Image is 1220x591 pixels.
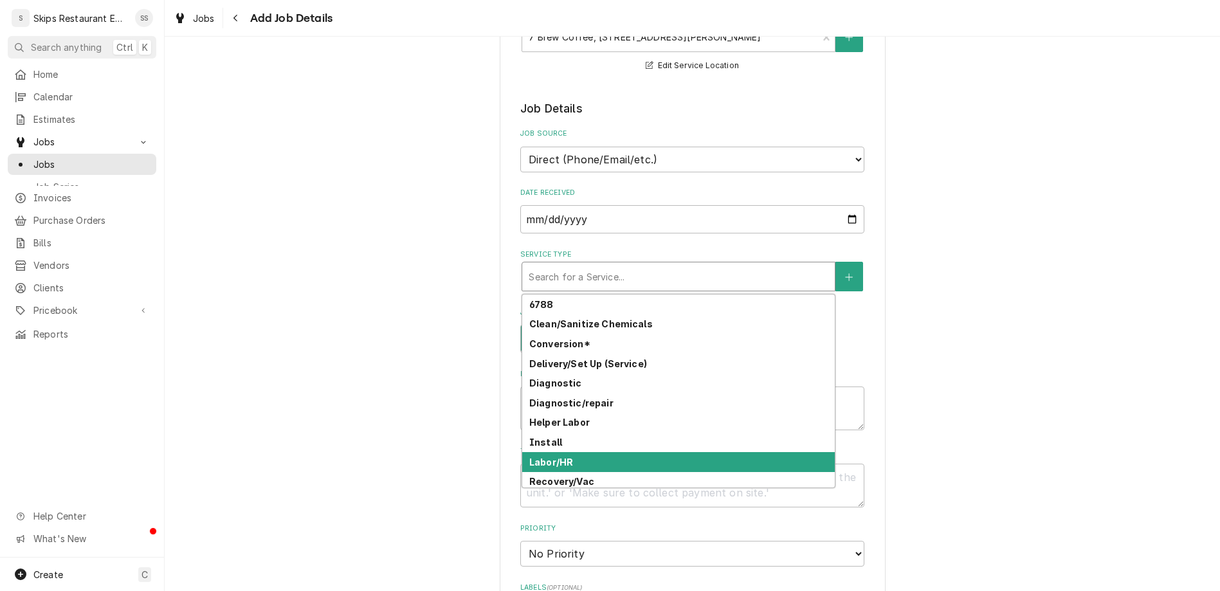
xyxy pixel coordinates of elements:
[835,262,862,291] button: Create New Service
[520,446,864,457] label: Technician Instructions
[520,10,864,73] div: Service Location
[33,158,150,171] span: Jobs
[135,9,153,27] div: SS
[529,318,653,329] strong: Clean/Sanitize Chemicals
[193,12,215,25] span: Jobs
[33,113,150,126] span: Estimates
[246,10,332,27] span: Add Job Details
[8,505,156,527] a: Go to Help Center
[8,154,156,175] a: Jobs
[33,569,63,580] span: Create
[116,41,133,54] span: Ctrl
[520,446,864,507] div: Technician Instructions
[8,323,156,345] a: Reports
[8,232,156,253] a: Bills
[226,8,246,28] button: Navigate back
[520,307,864,353] div: Job Type
[520,250,864,260] label: Service Type
[12,9,30,27] div: S
[33,180,150,194] span: Job Series
[529,338,590,349] strong: Conversion*
[31,41,102,54] span: Search anything
[33,259,150,272] span: Vendors
[8,187,156,208] a: Invoices
[142,41,148,54] span: K
[33,327,150,341] span: Reports
[529,457,573,468] strong: Labor/HR
[8,277,156,298] a: Clients
[8,300,156,321] a: Go to Pricebook
[520,523,864,567] div: Priority
[845,273,853,282] svg: Create New Service
[547,584,583,591] span: ( optional )
[33,90,150,104] span: Calendar
[529,476,594,487] strong: Recovery/Vac
[520,129,864,172] div: Job Source
[520,100,864,117] legend: Job Details
[33,281,150,295] span: Clients
[8,255,156,276] a: Vendors
[33,532,149,545] span: What's New
[8,210,156,231] a: Purchase Orders
[8,131,156,152] a: Go to Jobs
[33,509,149,523] span: Help Center
[529,377,582,388] strong: Diagnostic
[33,304,131,317] span: Pricebook
[33,135,131,149] span: Jobs
[520,188,864,233] div: Date Received
[845,33,853,42] svg: Create New Location
[8,36,156,59] button: Search anythingCtrlK
[529,417,590,428] strong: Helper Labor
[8,64,156,85] a: Home
[529,397,614,408] strong: Diagnostic/repair
[33,68,150,81] span: Home
[141,568,148,581] span: C
[135,9,153,27] div: Shan Skipper's Avatar
[8,176,156,197] a: Job Series
[33,236,150,250] span: Bills
[520,129,864,139] label: Job Source
[520,307,864,318] label: Job Type
[33,12,128,25] div: Skips Restaurant Equipment
[520,188,864,198] label: Date Received
[520,205,864,233] input: yyyy-mm-dd
[520,369,864,430] div: Reason For Call
[8,86,156,107] a: Calendar
[168,8,220,29] a: Jobs
[529,358,647,369] strong: Delivery/Set Up (Service)
[529,299,554,310] strong: 6788
[8,109,156,130] a: Estimates
[33,191,150,205] span: Invoices
[529,437,562,448] strong: Install
[835,23,862,52] button: Create New Location
[520,523,864,534] label: Priority
[520,250,864,291] div: Service Type
[644,58,741,74] button: Edit Service Location
[8,528,156,549] a: Go to What's New
[33,214,150,227] span: Purchase Orders
[520,369,864,379] label: Reason For Call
